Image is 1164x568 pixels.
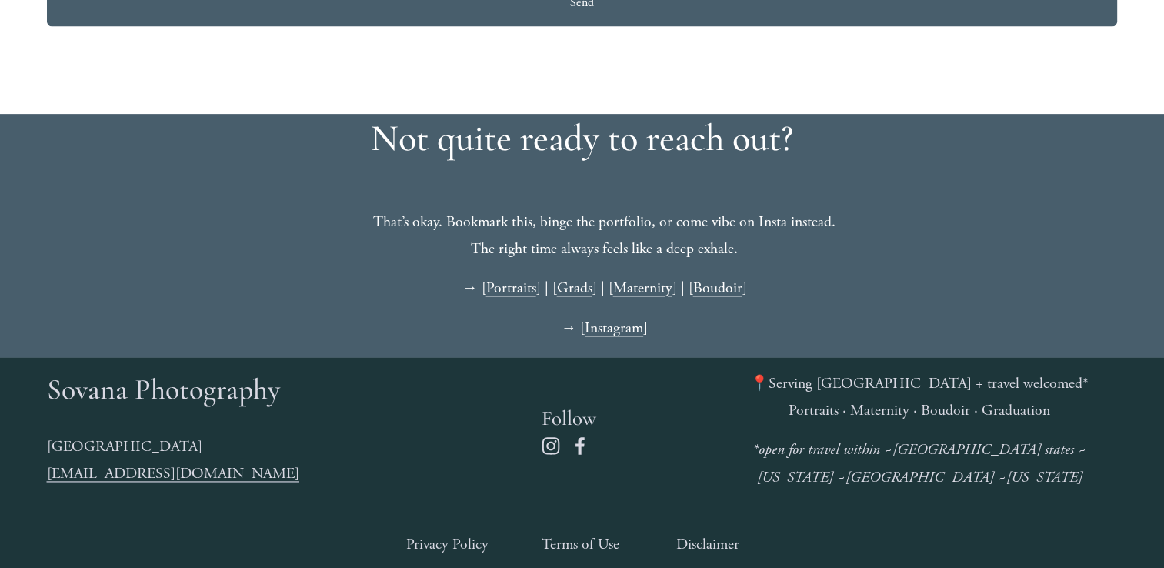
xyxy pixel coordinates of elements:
[721,370,1117,425] p: 📍Serving [GEOGRAPHIC_DATA] + travel welcomed* Portraits · Maternity · Boudoir · Graduation
[571,436,589,455] a: Facebook
[542,405,623,433] h4: Follow
[557,279,592,298] a: Grads
[585,319,643,338] a: Instagram
[676,531,802,558] a: Disclaimer
[47,464,299,483] span: [EMAIL_ADDRESS][DOMAIN_NAME]
[613,279,672,298] a: Maternity
[542,531,668,558] a: Terms of Use
[47,433,443,488] p: [GEOGRAPHIC_DATA]
[136,114,1027,162] h2: Not quite ready to reach out?
[316,275,892,302] p: → [ ] | [ ] | [ ] | [ ]
[486,279,536,298] a: Portraits
[693,279,742,298] a: Boudoir
[47,460,299,487] a: [EMAIL_ADDRESS][DOMAIN_NAME]
[316,209,892,263] p: That’s okay. Bookmark this, binge the portfolio, or come vibe on Insta instead. The right time al...
[316,315,892,342] p: → [ ]
[542,436,560,455] a: Instagram
[47,370,443,409] h3: Sovana Photography
[752,440,1086,486] em: *open for travel within ~[GEOGRAPHIC_DATA] states ~[US_STATE] ~[GEOGRAPHIC_DATA] ~[US_STATE]
[406,531,532,558] a: Privacy Policy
